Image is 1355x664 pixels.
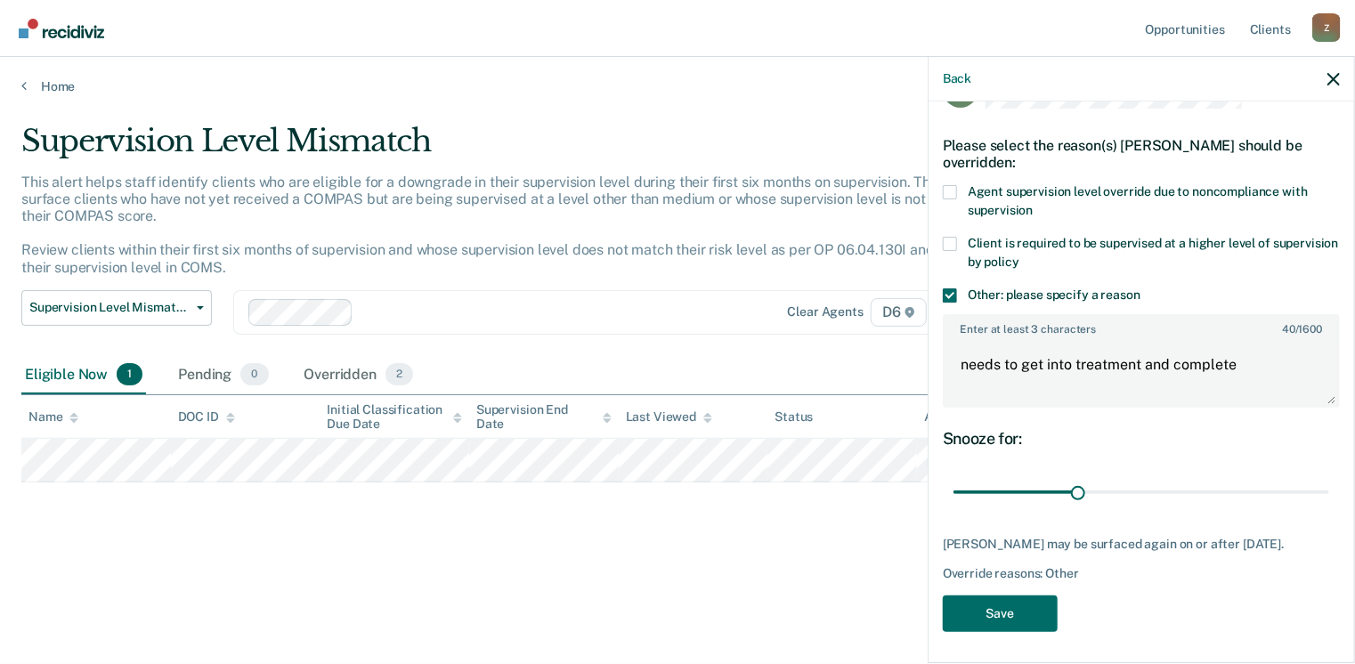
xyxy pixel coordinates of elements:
[943,595,1058,632] button: Save
[476,402,612,433] div: Supervision End Date
[21,78,1334,94] a: Home
[968,184,1308,217] span: Agent supervision level override due to noncompliance with supervision
[968,236,1338,269] span: Client is required to be supervised at a higher level of supervision by policy
[945,316,1338,336] label: Enter at least 3 characters
[945,340,1338,406] textarea: needs to get into treatment and complete
[924,409,1008,425] div: Assigned to
[943,429,1340,449] div: Snooze for:
[240,363,268,386] span: 0
[174,356,272,395] div: Pending
[871,298,927,327] span: D6
[21,356,146,395] div: Eligible Now
[943,71,971,86] button: Back
[1282,323,1295,336] span: 40
[327,402,462,433] div: Initial Classification Due Date
[943,123,1340,185] div: Please select the reason(s) [PERSON_NAME] should be overridden:
[968,287,1140,302] span: Other: please specify a reason
[178,409,235,425] div: DOC ID
[775,409,813,425] div: Status
[21,123,1038,174] div: Supervision Level Mismatch
[788,304,864,320] div: Clear agents
[943,566,1340,581] div: Override reasons: Other
[301,356,418,395] div: Overridden
[385,363,413,386] span: 2
[626,409,712,425] div: Last Viewed
[29,300,190,315] span: Supervision Level Mismatch
[28,409,78,425] div: Name
[21,174,1011,276] p: This alert helps staff identify clients who are eligible for a downgrade in their supervision lev...
[943,537,1340,552] div: [PERSON_NAME] may be surfaced again on or after [DATE].
[1312,13,1341,42] button: Profile dropdown button
[1282,323,1322,336] span: / 1600
[1312,13,1341,42] div: Z
[117,363,142,386] span: 1
[19,19,104,38] img: Recidiviz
